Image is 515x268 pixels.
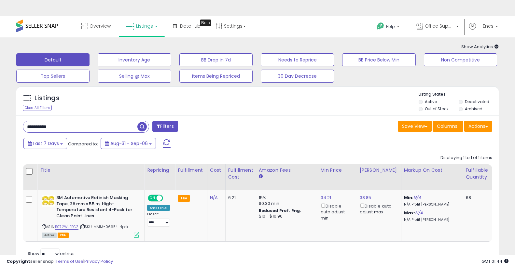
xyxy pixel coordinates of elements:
b: 3M Automotive Refinish Masking Tape, 36 mm x 55 m, High-Temperature Resistant 4-Pack for Clean Pa... [56,195,135,221]
div: [PERSON_NAME] [360,167,398,174]
i: Get Help [376,22,384,30]
div: Clear All Filters [23,105,52,111]
button: Non Competitive [424,53,497,66]
a: Terms of Use [56,258,83,264]
span: Overview [90,23,111,29]
label: Out of Stock [425,106,449,112]
span: Show: entries [28,250,75,257]
a: Privacy Policy [84,258,113,264]
a: Help [371,17,406,37]
span: Show Analytics [461,44,499,50]
span: Office Suppliers [425,23,454,29]
b: Min: [404,194,414,201]
p: Listing States: [419,91,499,98]
small: FBA [178,195,190,202]
div: Min Price [321,167,354,174]
b: Reduced Prof. Rng. [259,208,301,213]
a: Listings [121,16,162,36]
div: Preset: [147,212,170,227]
span: Hi Enes [478,23,494,29]
img: 4190pk7i7wL._SL40_.jpg [42,195,55,207]
button: Selling @ Max [98,70,171,83]
button: Needs to Reprice [261,53,334,66]
button: Filters [152,121,178,132]
div: seller snap | | [7,259,113,265]
button: 30 Day Decrease [261,70,334,83]
div: Title [40,167,142,174]
span: DataHub [180,23,201,29]
span: Compared to: [68,141,98,147]
button: Columns [433,121,463,132]
span: Columns [437,123,457,129]
span: Help [386,24,395,29]
button: Save View [398,121,432,132]
div: Fulfillment [178,167,204,174]
a: B072WJBBGZ [55,224,78,230]
div: Cost [210,167,223,174]
a: DataHub [168,16,205,36]
h5: Listings [35,94,60,103]
a: 38.85 [360,194,371,201]
button: Top Sellers [16,70,90,83]
div: Amazon AI [147,205,170,211]
button: Items Being Repriced [179,70,253,83]
a: Hi Enes [469,23,498,37]
a: N/A [413,194,421,201]
div: Disable auto adjust min [321,202,352,221]
button: Last 7 Days [23,138,67,149]
div: Fulfillment Cost [228,167,253,181]
p: N/A Profit [PERSON_NAME] [404,202,458,207]
button: BB Drop in 7d [179,53,253,66]
label: Deactivated [465,99,489,104]
span: All listings currently available for purchase on Amazon [42,233,57,238]
div: 15% [259,195,313,201]
button: Inventory Age [98,53,171,66]
div: 68 [466,195,486,201]
button: BB Price Below Min [342,53,415,66]
div: Tooltip anchor [200,20,211,26]
button: Aug-31 - Sep-06 [101,138,156,149]
a: N/A [415,210,423,216]
span: FBA [58,233,69,238]
div: Fulfillable Quantity [466,167,488,181]
span: OFF [162,195,173,201]
span: ON [148,195,157,201]
span: | SKU: MMM-06654_4pck [79,224,129,229]
div: 6.21 [228,195,251,201]
div: $10 - $10.90 [259,214,313,219]
div: Markup on Cost [404,167,460,174]
span: Last 7 Days [33,140,59,147]
a: Office Suppliers [411,16,464,37]
div: ASIN: [42,195,139,237]
div: Repricing [147,167,172,174]
a: Settings [211,16,251,36]
a: 34.21 [321,194,331,201]
button: Default [16,53,90,66]
small: Amazon Fees. [259,174,263,180]
div: Displaying 1 to 1 of 1 items [440,155,492,161]
label: Active [425,99,437,104]
strong: Copyright [7,258,30,264]
span: 2025-09-16 01:44 GMT [481,258,508,264]
div: Disable auto adjust max [360,202,396,215]
b: Max: [404,210,415,216]
th: The percentage added to the cost of goods (COGS) that forms the calculator for Min & Max prices. [401,164,463,190]
label: Archived [465,106,482,112]
a: Overview [77,16,116,36]
div: $0.30 min [259,201,313,207]
p: N/A Profit [PERSON_NAME] [404,218,458,222]
span: Listings [136,23,153,29]
span: Aug-31 - Sep-06 [110,140,148,147]
a: N/A [210,194,218,201]
div: Amazon Fees [259,167,315,174]
button: Actions [464,121,492,132]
